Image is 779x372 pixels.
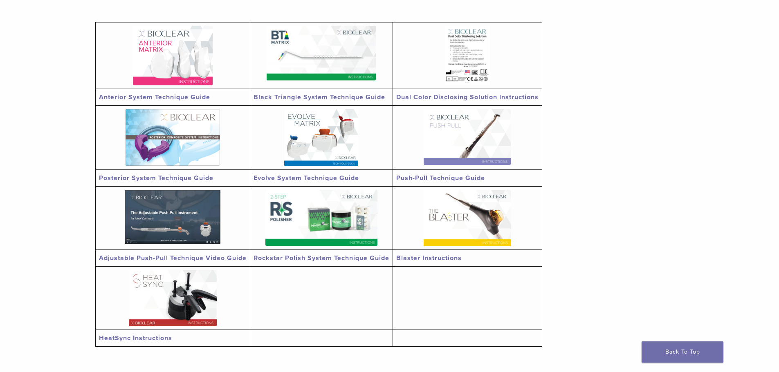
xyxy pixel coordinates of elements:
[396,174,485,182] a: Push-Pull Technique Guide
[99,93,210,101] a: Anterior System Technique Guide
[254,254,389,262] a: Rockstar Polish System Technique Guide
[99,334,172,342] a: HeatSync Instructions
[99,174,213,182] a: Posterior System Technique Guide
[254,174,359,182] a: Evolve System Technique Guide
[99,254,247,262] a: Adjustable Push-Pull Technique Video Guide
[396,254,462,262] a: Blaster Instructions
[254,93,385,101] a: Black Triangle System Technique Guide
[642,341,723,363] a: Back To Top
[396,93,539,101] a: Dual Color Disclosing Solution Instructions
